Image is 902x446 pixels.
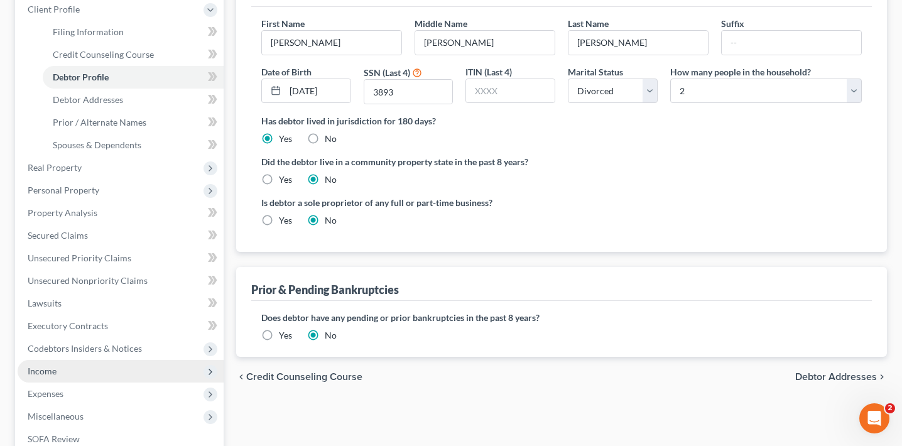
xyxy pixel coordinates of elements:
span: Unsecured Priority Claims [28,253,131,263]
iframe: Intercom live chat [859,403,889,433]
label: No [325,133,337,145]
a: Debtor Profile [43,66,224,89]
label: Yes [279,133,292,145]
span: Debtor Addresses [53,94,123,105]
span: SOFA Review [28,433,80,444]
label: ITIN (Last 4) [465,65,512,79]
label: Last Name [568,17,609,30]
input: M.I [415,31,555,55]
button: Debtor Addresses chevron_right [795,372,887,382]
span: Debtor Addresses [795,372,877,382]
label: No [325,214,337,227]
a: Credit Counseling Course [43,43,224,66]
span: Debtor Profile [53,72,109,82]
i: chevron_left [236,372,246,382]
span: Credit Counseling Course [246,372,362,382]
div: Prior & Pending Bankruptcies [251,282,399,297]
span: Personal Property [28,185,99,195]
label: Yes [279,329,292,342]
span: Secured Claims [28,230,88,241]
input: -- [262,31,401,55]
span: Client Profile [28,4,80,14]
span: Filing Information [53,26,124,37]
span: Spouses & Dependents [53,139,141,150]
input: -- [568,31,708,55]
span: Income [28,366,57,376]
a: Executory Contracts [18,315,224,337]
a: Filing Information [43,21,224,43]
a: Lawsuits [18,292,224,315]
label: No [325,173,337,186]
label: Yes [279,214,292,227]
label: SSN (Last 4) [364,66,410,79]
a: Unsecured Nonpriority Claims [18,269,224,292]
span: Property Analysis [28,207,97,218]
label: Does debtor have any pending or prior bankruptcies in the past 8 years? [261,311,862,324]
label: Has debtor lived in jurisdiction for 180 days? [261,114,862,128]
input: XXXX [364,80,453,104]
span: Real Property [28,162,82,173]
a: Debtor Addresses [43,89,224,111]
span: Executory Contracts [28,320,108,331]
span: Codebtors Insiders & Notices [28,343,142,354]
label: Yes [279,173,292,186]
span: 2 [885,403,895,413]
label: How many people in the household? [670,65,811,79]
span: Expenses [28,388,63,399]
label: Suffix [721,17,744,30]
label: Is debtor a sole proprietor of any full or part-time business? [261,196,555,209]
label: Did the debtor live in a community property state in the past 8 years? [261,155,862,168]
span: Miscellaneous [28,411,84,422]
span: Credit Counseling Course [53,49,154,60]
input: XXXX [466,79,555,103]
label: Middle Name [415,17,467,30]
a: Property Analysis [18,202,224,224]
a: Unsecured Priority Claims [18,247,224,269]
button: chevron_left Credit Counseling Course [236,372,362,382]
span: Prior / Alternate Names [53,117,146,128]
a: Secured Claims [18,224,224,247]
label: First Name [261,17,305,30]
label: Marital Status [568,65,623,79]
label: No [325,329,337,342]
a: Prior / Alternate Names [43,111,224,134]
i: chevron_right [877,372,887,382]
a: Spouses & Dependents [43,134,224,156]
span: Lawsuits [28,298,62,308]
span: Unsecured Nonpriority Claims [28,275,148,286]
label: Date of Birth [261,65,312,79]
input: -- [722,31,861,55]
input: MM/DD/YYYY [285,79,350,103]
